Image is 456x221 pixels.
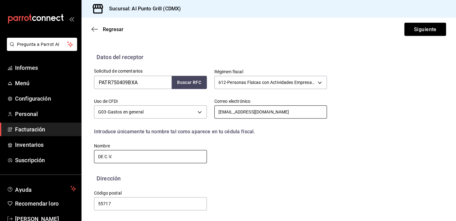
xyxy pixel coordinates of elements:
[226,80,227,85] font: -
[177,80,201,85] font: Buscar RFC
[404,23,446,36] button: Siguiente
[94,191,122,196] font: Código postal
[15,186,32,193] font: Ayuda
[103,26,123,32] font: Regresar
[15,64,38,71] font: Informes
[172,76,207,89] button: Buscar RFC
[15,95,51,102] font: Configuración
[94,99,118,104] font: Uso de CFDI
[4,46,77,52] a: Pregunta a Parrot AI
[15,157,45,163] font: Suscripción
[214,69,243,74] font: Régimen fiscal
[15,111,38,117] font: Personal
[69,16,74,21] button: abrir_cajón_menú
[218,80,226,85] font: 612
[108,109,144,114] font: Gastos en general
[17,42,60,47] font: Pregunta a Parrot AI
[94,143,110,148] font: Nombre
[7,38,77,51] button: Pregunta a Parrot AI
[94,69,143,74] font: Solicitud de comentarios
[15,141,44,148] font: Inventarios
[94,129,255,135] font: Introduce únicamente tu nombre tal como aparece en tu cédula fiscal.
[98,109,106,114] font: G03
[15,126,45,133] font: Facturación
[414,26,436,32] font: Siguiente
[94,197,207,210] input: Obligatorio
[15,80,30,86] font: Menú
[109,6,181,12] font: Sucursal: Al Punto Grill (CDMX)
[214,99,250,104] font: Correo electrónico
[15,200,59,207] font: Recomendar loro
[92,26,123,32] button: Regresar
[227,80,354,85] font: Personas Físicas con Actividades Empresariales y Profesionales
[97,175,121,182] font: Dirección
[97,54,143,60] font: Datos del receptor
[106,109,107,114] font: -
